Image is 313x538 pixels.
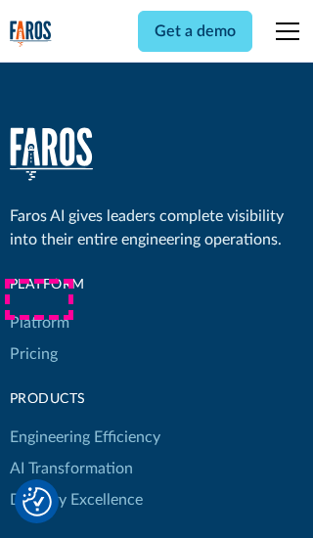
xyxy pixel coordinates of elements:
[22,487,52,516] button: Cookie Settings
[10,389,160,410] div: products
[10,21,52,48] a: home
[10,275,160,295] div: Platform
[138,11,252,52] a: Get a demo
[10,21,52,48] img: Logo of the analytics and reporting company Faros.
[10,127,93,181] a: home
[10,307,69,338] a: Platform
[10,422,160,453] a: Engineering Efficiency
[10,453,133,484] a: AI Transformation
[10,484,143,516] a: Delivery Excellence
[264,8,303,55] div: menu
[10,127,93,181] img: Faros Logo White
[10,338,58,370] a: Pricing
[10,204,304,251] div: Faros AI gives leaders complete visibility into their entire engineering operations.
[22,487,52,516] img: Revisit consent button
